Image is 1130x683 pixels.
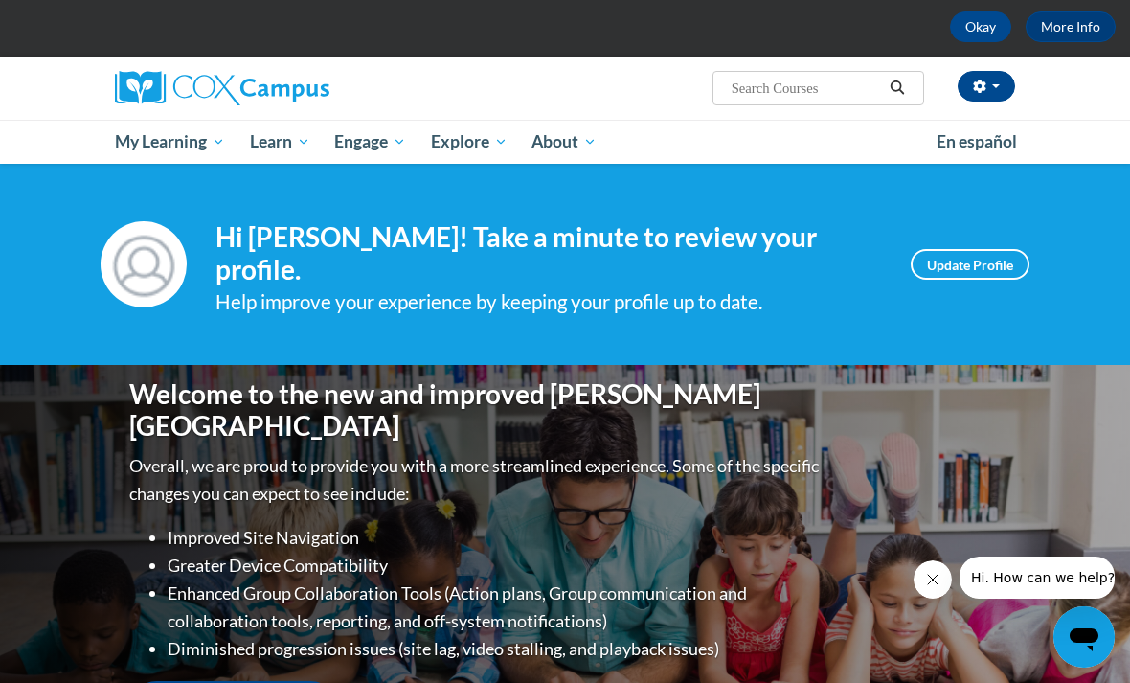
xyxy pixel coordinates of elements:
img: Profile Image [101,221,187,307]
span: En español [937,131,1017,151]
button: Okay [950,11,1011,42]
button: Search [883,77,912,100]
a: Explore [418,120,520,164]
img: Cox Campus [115,71,329,105]
iframe: Close message [914,560,952,599]
div: Help improve your experience by keeping your profile up to date. [215,286,882,318]
a: Update Profile [911,249,1029,280]
iframe: Message from company [960,557,1115,599]
span: Explore [431,130,508,153]
p: Overall, we are proud to provide you with a more streamlined experience. Some of the specific cha... [129,452,824,508]
a: Engage [322,120,418,164]
a: About [520,120,610,164]
a: My Learning [102,120,237,164]
a: More Info [1026,11,1116,42]
li: Greater Device Compatibility [168,552,824,580]
a: Cox Campus [115,71,395,105]
span: My Learning [115,130,225,153]
h1: Welcome to the new and improved [PERSON_NAME][GEOGRAPHIC_DATA] [129,378,824,443]
input: Search Courses [730,77,883,100]
span: About [531,130,597,153]
span: Engage [334,130,406,153]
li: Diminished progression issues (site lag, video stalling, and playback issues) [168,635,824,663]
li: Improved Site Navigation [168,524,824,552]
a: Learn [237,120,323,164]
div: Main menu [101,120,1029,164]
button: Account Settings [958,71,1015,102]
iframe: Button to launch messaging window [1053,606,1115,668]
span: Learn [250,130,310,153]
li: Enhanced Group Collaboration Tools (Action plans, Group communication and collaboration tools, re... [168,580,824,635]
h4: Hi [PERSON_NAME]! Take a minute to review your profile. [215,221,882,285]
a: En español [924,122,1029,162]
